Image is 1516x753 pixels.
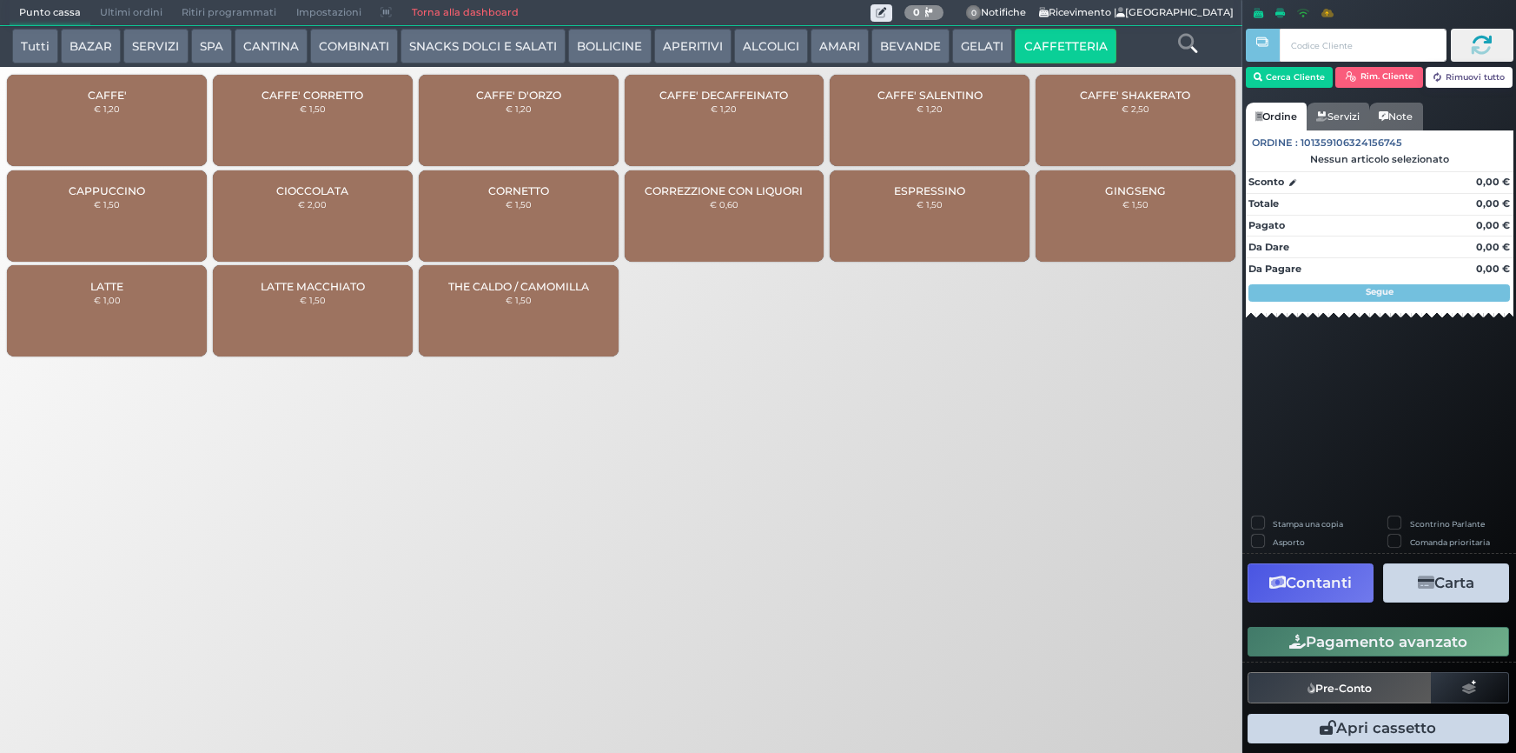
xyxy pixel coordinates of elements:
button: Rim. Cliente [1335,67,1423,88]
button: BOLLICINE [568,29,651,63]
div: Nessun articolo selezionato [1246,153,1513,165]
span: THE CALDO / CAMOMILLA [448,280,589,293]
button: Pagamento avanzato [1248,627,1509,656]
button: Carta [1383,563,1509,603]
small: € 1,20 [506,103,532,114]
button: Apri cassetto [1248,714,1509,743]
button: ALCOLICI [734,29,808,63]
button: CANTINA [235,29,308,63]
small: € 1,20 [711,103,737,114]
small: € 1,20 [94,103,120,114]
span: CAFFE' SALENTINO [877,89,983,102]
button: Pre-Conto [1248,672,1432,703]
span: ESPRESSINO [894,184,965,197]
span: LATTE MACCHIATO [261,280,365,293]
strong: Totale [1248,197,1279,210]
strong: 0,00 € [1476,197,1510,210]
b: 0 [913,6,920,18]
small: € 1,50 [917,199,943,210]
button: BEVANDE [871,29,950,63]
span: CAPPUCCINO [69,184,145,197]
strong: Segue [1366,286,1394,297]
small: € 1,50 [506,199,532,210]
label: Asporto [1273,536,1305,548]
a: Note [1369,103,1422,130]
strong: Sconto [1248,175,1284,190]
small: € 1,50 [300,295,326,305]
a: Servizi [1307,103,1369,130]
button: SERVIZI [123,29,188,63]
small: € 2,00 [298,199,327,210]
button: APERITIVI [654,29,732,63]
small: € 1,50 [94,199,120,210]
span: 0 [966,5,982,21]
small: € 0,60 [710,199,738,210]
label: Scontrino Parlante [1410,518,1485,530]
button: Rimuovi tutto [1426,67,1513,88]
span: CAFFE' SHAKERATO [1080,89,1190,102]
span: Ritiri programmati [172,1,286,25]
small: € 1,20 [917,103,943,114]
span: CAFFE' CORRETTO [261,89,363,102]
small: € 2,50 [1122,103,1149,114]
strong: Da Dare [1248,241,1289,253]
button: COMBINATI [310,29,398,63]
button: BAZAR [61,29,121,63]
small: € 1,50 [1122,199,1149,210]
strong: Da Pagare [1248,263,1301,275]
strong: 0,00 € [1476,176,1510,188]
strong: 0,00 € [1476,219,1510,231]
span: CAFFE' DECAFFEINATO [659,89,788,102]
strong: Pagato [1248,219,1285,231]
span: 101359106324156745 [1301,136,1402,150]
button: Contanti [1248,563,1374,603]
button: SNACKS DOLCI E SALATI [401,29,566,63]
span: GINGSENG [1105,184,1166,197]
span: CORNETTO [488,184,549,197]
span: Punto cassa [10,1,90,25]
label: Stampa una copia [1273,518,1343,530]
input: Codice Cliente [1280,29,1446,62]
button: Tutti [12,29,58,63]
a: Torna alla dashboard [401,1,527,25]
span: CIOCCOLATA [276,184,348,197]
span: Ordine : [1252,136,1298,150]
small: € 1,50 [300,103,326,114]
a: Ordine [1246,103,1307,130]
span: CAFFE' D'ORZO [476,89,561,102]
span: Ultimi ordini [90,1,172,25]
button: AMARI [811,29,869,63]
button: CAFFETTERIA [1015,29,1115,63]
small: € 1,00 [94,295,121,305]
button: SPA [191,29,232,63]
span: LATTE [90,280,123,293]
span: CAFFE' [88,89,127,102]
small: € 1,50 [506,295,532,305]
button: GELATI [952,29,1012,63]
span: Impostazioni [287,1,371,25]
span: CORREZZIONE CON LIQUORI [645,184,803,197]
label: Comanda prioritaria [1410,536,1490,548]
strong: 0,00 € [1476,241,1510,253]
strong: 0,00 € [1476,263,1510,275]
button: Cerca Cliente [1246,67,1334,88]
